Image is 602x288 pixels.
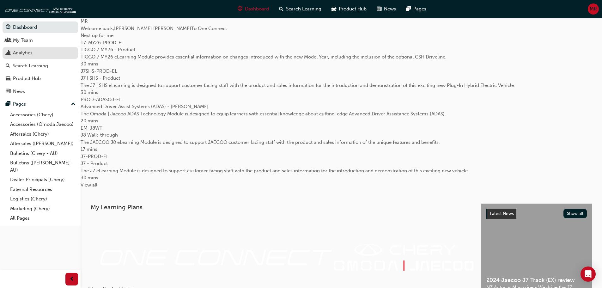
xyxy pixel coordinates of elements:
[286,5,321,13] span: Search Learning
[81,96,602,125] a: PROD-ADASOJ-ELAdvanced Driver Assist Systems (ADAS) - [PERSON_NAME]The Omoda | Jaecoo ADAS Techno...
[81,97,122,102] span: PROD-ADASOJ-EL
[6,38,10,43] span: people-icon
[81,18,88,24] span: MR
[81,154,109,159] span: J7-PROD-EL
[8,129,78,139] a: Aftersales (Chery)
[3,73,78,84] a: Product Hub
[13,101,26,108] div: Pages
[588,3,599,15] button: MR
[486,209,587,219] a: Latest NewsShow all
[81,40,124,46] span: T7-MY26-PROD-EL
[81,146,97,152] span: 17 mins
[326,3,372,15] a: car-iconProduct Hub
[413,5,426,13] span: Pages
[6,89,10,95] span: news-icon
[81,161,108,166] span: J7 - Product
[339,5,367,13] span: Product Hub
[81,139,440,145] span: The JAECOO J8 eLearning Module is designed to support JAECOO customer facing staff with the produ...
[8,194,78,204] a: Logistics (Chery)
[13,62,48,70] div: Search Learning
[81,111,446,117] span: The Omoda | Jaecoo ADAS Technology Module is designed to equip learners with essential knowledge ...
[88,216,474,283] img: oneconnect
[3,86,78,97] a: News
[6,76,10,82] span: car-icon
[13,88,25,95] div: News
[8,213,78,223] a: All Pages
[81,83,515,88] span: The J7 | SHS eLearning is designed to support customer facing staff with the product and sales in...
[8,139,78,149] a: Aftersales ([PERSON_NAME])
[81,39,602,68] a: T7-MY26-PROD-ELTIGGO 7 MY26 - ProductTIGGO 7 MY26 eLearning Module provides essential information...
[6,101,10,107] span: pages-icon
[3,47,78,59] a: Analytics
[3,98,78,110] button: Pages
[406,5,411,13] span: pages-icon
[191,26,227,31] span: To One Connect
[81,26,191,31] span: Welcome back , [PERSON_NAME] [PERSON_NAME]
[6,63,10,69] span: search-icon
[81,89,98,95] span: 30 mins
[3,60,78,72] a: Search Learning
[8,110,78,120] a: Accessories (Chery)
[81,75,120,81] span: J7 | SHS - Product
[8,175,78,185] a: Dealer Principals (Chery)
[3,3,76,15] img: oneconnect
[13,49,33,57] div: Analytics
[81,118,98,124] span: 20 mins
[563,209,587,218] button: Show all
[8,119,78,129] a: Accessories (Omoda Jaecoo)
[81,32,602,39] h3: Next up for me
[81,68,602,96] a: J7SHS-PROD-ELJ7 | SHS - ProductThe J7 | SHS eLearning is designed to support customer facing staf...
[245,5,269,13] span: Dashboard
[8,204,78,214] a: Marketing (Chery)
[401,3,431,15] a: pages-iconPages
[70,275,74,283] span: prev-icon
[372,3,401,15] a: news-iconNews
[81,175,98,181] span: 30 mins
[8,158,78,175] a: Bulletins ([PERSON_NAME] - AU)
[486,277,587,284] span: 2024 Jaecoo J7 Track (EX) review
[81,54,447,60] span: TIGGO 7 MY26 eLearning Module provides essential information on changes introduced with the new M...
[581,267,596,282] div: Open Intercom Messenger
[8,185,78,194] a: External Resources
[81,61,98,67] span: 30 mins
[3,34,78,46] a: My Team
[81,125,102,131] span: EM-J8WT
[81,68,117,74] span: J7SHS-PROD-EL
[81,153,602,181] a: J7-PROD-ELJ7 - ProductThe J7 eLearning Module is designed to support customer facing staff with t...
[279,5,283,13] span: search-icon
[71,100,76,108] span: up-icon
[6,50,10,56] span: chart-icon
[6,25,10,30] span: guage-icon
[81,181,97,189] button: View all
[81,168,469,174] span: The J7 eLearning Module is designed to support customer facing staff with the product and sales i...
[3,20,78,98] button: DashboardMy TeamAnalyticsSearch LearningProduct HubNews
[13,75,41,82] div: Product Hub
[81,47,135,52] span: TIGGO 7 MY26 - Product
[81,104,209,109] span: Advanced Driver Assist Systems (ADAS) - [PERSON_NAME]
[274,3,326,15] a: search-iconSearch Learning
[384,5,396,13] span: News
[13,37,33,44] div: My Team
[81,182,97,188] span: View all
[377,5,381,13] span: news-icon
[238,5,242,13] span: guage-icon
[91,204,471,211] h3: My Learning Plans
[331,5,336,13] span: car-icon
[8,149,78,158] a: Bulletins (Chery - AU)
[81,125,602,153] a: EM-J8WTJ8 Walk-throughThe JAECOO J8 eLearning Module is designed to support JAECOO customer facin...
[490,211,514,216] span: Latest News
[233,3,274,15] a: guage-iconDashboard
[590,5,597,13] span: MR
[81,132,118,138] span: J8 Walk-through
[3,21,78,33] a: Dashboard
